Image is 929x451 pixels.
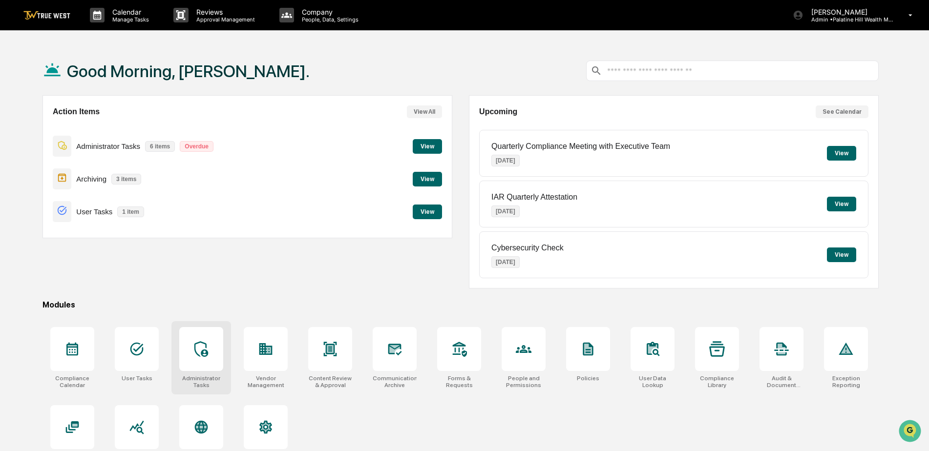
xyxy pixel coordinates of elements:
[71,124,79,132] div: 🗄️
[111,174,141,184] p: 3 items
[10,143,18,150] div: 🔎
[577,375,599,382] div: Policies
[407,105,442,118] button: View All
[67,119,125,137] a: 🗄️Attestations
[491,256,520,268] p: [DATE]
[166,78,178,89] button: Start new chat
[10,124,18,132] div: 🖐️
[69,165,118,173] a: Powered byPylon
[105,16,154,23] p: Manage Tasks
[760,375,803,389] div: Audit & Document Logs
[10,20,178,36] p: How can we help?
[10,75,27,92] img: 1746055101610-c473b297-6a78-478c-a979-82029cc54cd1
[491,244,564,252] p: Cybersecurity Check
[695,375,739,389] div: Compliance Library
[105,8,154,16] p: Calendar
[97,165,118,173] span: Pylon
[413,174,442,183] a: View
[373,375,417,389] div: Communications Archive
[81,123,121,133] span: Attestations
[294,16,363,23] p: People, Data, Settings
[631,375,675,389] div: User Data Lookup
[827,197,856,211] button: View
[180,141,213,152] p: Overdue
[244,375,288,389] div: Vendor Management
[122,375,152,382] div: User Tasks
[50,375,94,389] div: Compliance Calendar
[294,8,363,16] p: Company
[437,375,481,389] div: Forms & Requests
[413,205,442,219] button: View
[76,142,140,150] p: Administrator Tasks
[491,155,520,166] p: [DATE]
[20,142,62,151] span: Data Lookup
[827,247,856,262] button: View
[76,175,106,183] p: Archiving
[308,375,352,389] div: Content Review & Approval
[33,84,124,92] div: We're available if you need us!
[23,11,70,20] img: logo
[816,105,868,118] button: See Calendar
[827,146,856,161] button: View
[413,139,442,154] button: View
[491,193,577,202] p: IAR Quarterly Attestation
[491,205,520,217] p: [DATE]
[179,375,223,389] div: Administrator Tasks
[42,300,879,309] div: Modules
[491,142,670,151] p: Quarterly Compliance Meeting with Executive Team
[33,75,160,84] div: Start new chat
[117,206,144,217] p: 1 item
[189,8,260,16] p: Reviews
[824,375,868,389] div: Exception Reporting
[6,138,65,155] a: 🔎Data Lookup
[413,172,442,186] button: View
[189,16,260,23] p: Approval Management
[6,119,67,137] a: 🖐️Preclearance
[413,141,442,150] a: View
[20,123,63,133] span: Preclearance
[145,141,175,152] p: 6 items
[898,419,924,445] iframe: Open customer support
[413,206,442,216] a: View
[479,107,517,116] h2: Upcoming
[76,207,112,216] p: User Tasks
[67,61,310,81] h1: Good Morning, [PERSON_NAME].
[502,375,546,389] div: People and Permissions
[53,107,100,116] h2: Action Items
[803,8,894,16] p: [PERSON_NAME]
[803,16,894,23] p: Admin • Palatine Hill Wealth Management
